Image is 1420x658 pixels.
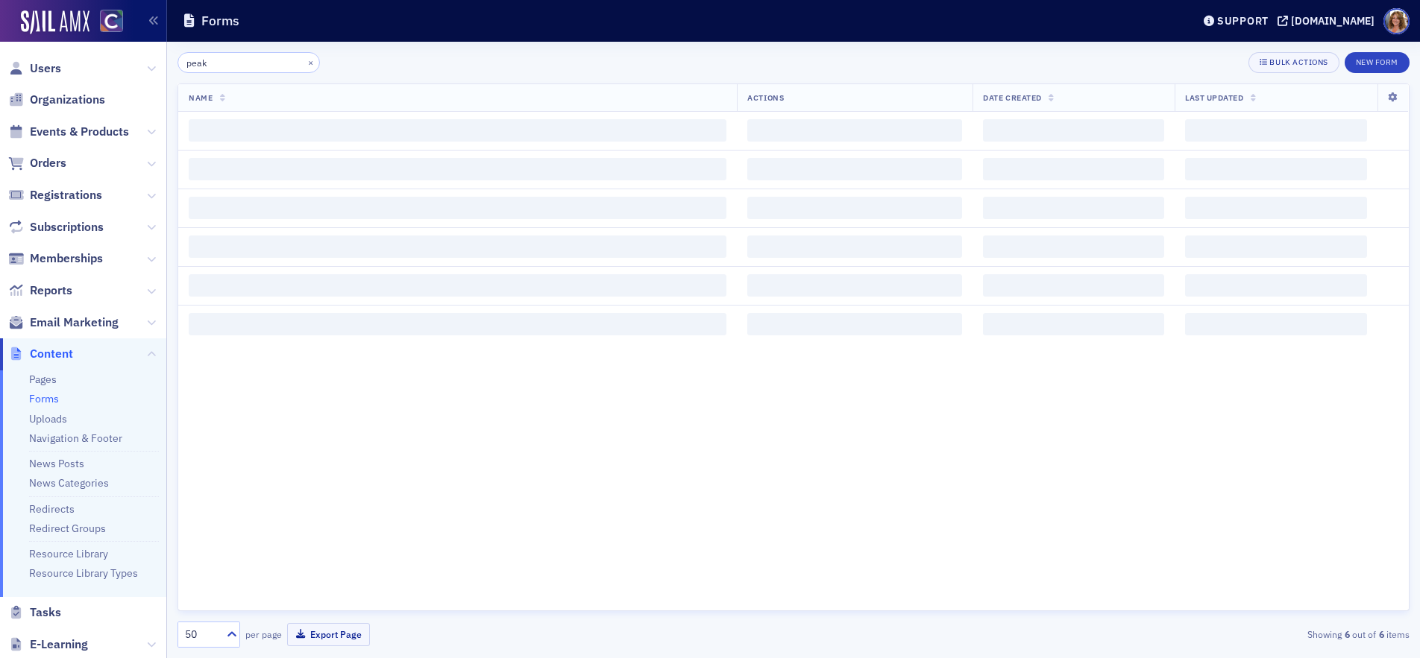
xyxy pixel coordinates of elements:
span: Orders [30,155,66,171]
span: ‌ [189,235,726,258]
span: Reports [30,282,72,299]
span: ‌ [189,158,726,180]
a: Content [8,346,73,362]
a: Pages [29,373,57,386]
a: Users [8,60,61,77]
span: ‌ [189,197,726,219]
strong: 6 [1376,627,1386,641]
button: Export Page [287,623,370,646]
button: [DOMAIN_NAME] [1278,16,1380,26]
span: ‌ [983,274,1164,297]
span: ‌ [1185,158,1367,180]
a: Forms [29,392,59,405]
span: Name [189,92,213,103]
a: View Homepage [89,10,123,35]
a: Orders [8,155,66,171]
span: Organizations [30,92,105,108]
a: Reports [8,282,72,299]
a: News Categories [29,476,109,490]
span: ‌ [983,158,1164,180]
div: Showing out of items [1009,627,1410,641]
span: ‌ [983,235,1164,258]
a: News Posts [29,457,84,470]
a: New Form [1345,54,1410,68]
a: Registrations [8,187,102,203]
span: ‌ [1185,274,1367,297]
span: ‌ [747,274,962,297]
div: Support [1217,14,1269,28]
a: Tasks [8,604,61,621]
a: Navigation & Footer [29,431,122,445]
label: per page [245,627,282,641]
button: × [304,55,318,69]
span: ‌ [747,313,962,335]
div: 50 [185,627,218,642]
span: ‌ [747,235,962,258]
a: Email Marketing [8,314,119,331]
a: Resource Library Types [29,566,138,580]
span: Actions [747,92,784,103]
span: E-Learning [30,636,88,653]
span: Memberships [30,250,103,267]
span: ‌ [747,197,962,219]
a: Memberships [8,250,103,267]
a: Resource Library [29,547,108,560]
span: Date Created [983,92,1041,103]
span: ‌ [747,119,962,142]
a: Redirect Groups [29,522,106,535]
img: SailAMX [21,10,89,34]
img: SailAMX [100,10,123,33]
a: Events & Products [8,124,129,140]
a: Redirects [29,502,75,516]
div: Bulk Actions [1269,58,1328,66]
span: Subscriptions [30,219,104,235]
strong: 6 [1342,627,1352,641]
span: ‌ [189,274,726,297]
span: ‌ [983,197,1164,219]
input: Search… [177,52,320,73]
span: ‌ [189,119,726,142]
span: Profile [1383,8,1410,34]
span: ‌ [1185,313,1367,335]
div: [DOMAIN_NAME] [1291,14,1375,28]
span: Events & Products [30,124,129,140]
span: Content [30,346,73,362]
span: ‌ [983,119,1164,142]
h1: Forms [201,12,239,30]
span: Tasks [30,604,61,621]
a: Subscriptions [8,219,104,235]
span: ‌ [1185,197,1367,219]
a: Uploads [29,412,67,426]
span: Users [30,60,61,77]
span: Email Marketing [30,314,119,331]
button: New Form [1345,52,1410,73]
a: Organizations [8,92,105,108]
span: ‌ [1185,119,1367,142]
a: E-Learning [8,636,88,653]
button: Bulk Actions [1248,52,1339,73]
span: ‌ [983,313,1164,335]
span: ‌ [189,313,726,335]
span: Last Updated [1185,92,1243,103]
span: ‌ [747,158,962,180]
span: Registrations [30,187,102,203]
span: ‌ [1185,235,1367,258]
